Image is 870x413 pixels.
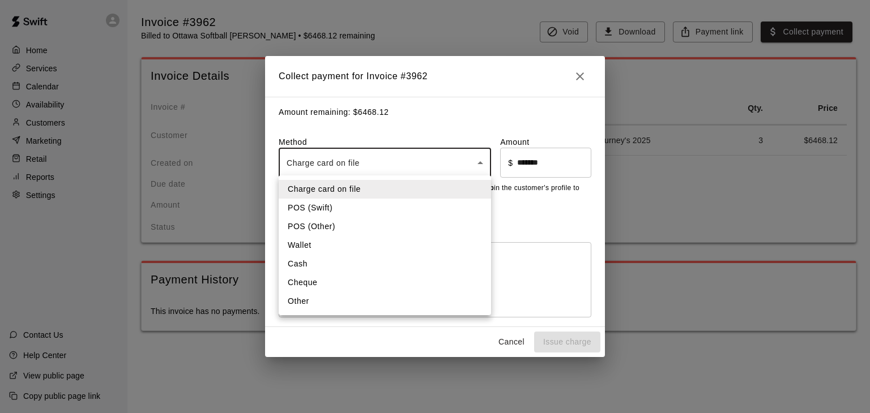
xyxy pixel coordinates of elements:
li: POS (Other) [279,217,491,236]
li: Wallet [279,236,491,255]
li: POS (Swift) [279,199,491,217]
li: Cheque [279,273,491,292]
li: Other [279,292,491,311]
li: Charge card on file [279,180,491,199]
li: Cash [279,255,491,273]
